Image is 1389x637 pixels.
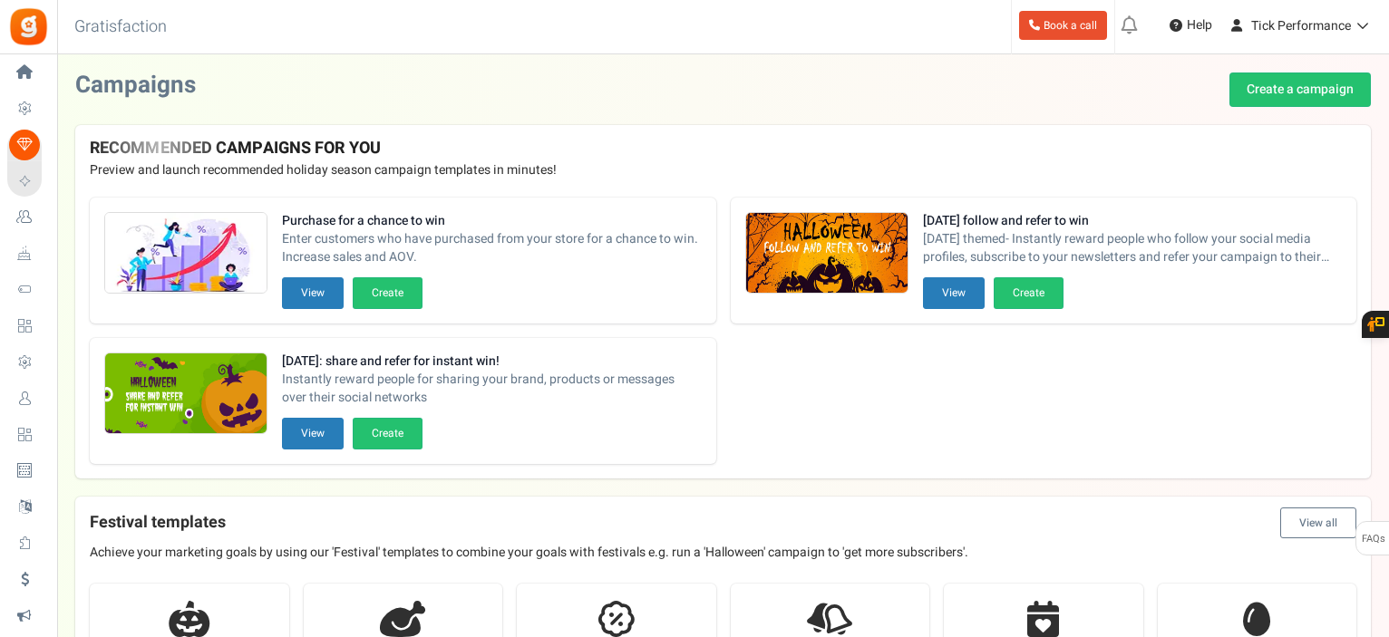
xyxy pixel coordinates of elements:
[1361,522,1385,556] span: FAQs
[282,212,702,230] strong: Purchase for a chance to win
[1162,11,1219,40] a: Help
[353,418,423,449] button: Create
[1251,16,1351,35] span: Tick Performance
[105,353,267,435] img: Recommended Campaigns
[1019,11,1107,40] a: Book a call
[994,277,1064,309] button: Create
[1182,16,1212,34] span: Help
[54,9,187,45] h3: Gratisfaction
[923,230,1343,266] span: [DATE] themed- Instantly reward people who follow your social media profiles, subscribe to your n...
[923,277,985,309] button: View
[282,418,344,449] button: View
[90,544,1356,562] p: Achieve your marketing goals by using our 'Festival' templates to combine your goals with festiva...
[282,277,344,309] button: View
[1229,72,1371,107] a: Create a campaign
[1280,507,1356,538] button: View all
[8,6,49,47] img: Gratisfaction
[90,161,1356,179] p: Preview and launch recommended holiday season campaign templates in minutes!
[353,277,423,309] button: Create
[282,230,702,266] span: Enter customers who have purchased from your store for a chance to win. Increase sales and AOV.
[282,371,702,407] span: Instantly reward people for sharing your brand, products or messages over their social networks
[746,213,908,294] img: Recommended Campaigns
[75,72,196,99] h2: Campaigns
[105,213,267,294] img: Recommended Campaigns
[90,507,1356,538] h4: Festival templates
[923,212,1343,230] strong: [DATE] follow and refer to win
[90,140,1356,158] h4: RECOMMENDED CAMPAIGNS FOR YOU
[282,352,702,371] strong: [DATE]: share and refer for instant win!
